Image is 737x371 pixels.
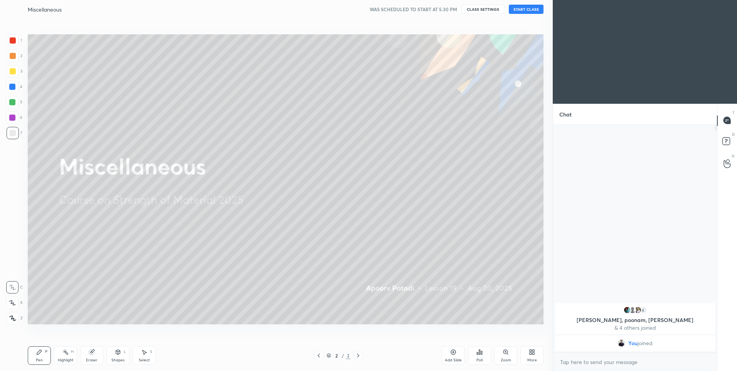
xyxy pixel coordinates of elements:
[553,302,717,352] div: grid
[6,281,23,293] div: C
[342,353,344,358] div: /
[7,34,22,47] div: 1
[501,358,511,362] div: Zoom
[86,358,98,362] div: Eraser
[639,306,647,314] div: 4
[111,358,125,362] div: Shapes
[462,5,504,14] button: CLASS SETTINGS
[553,104,578,125] p: Chat
[139,358,150,362] div: Select
[476,358,483,362] div: Poll
[6,111,22,124] div: 6
[445,358,462,362] div: Add Slide
[634,306,642,314] img: b85ef000e20047b0a410e600e28f0247.15690187_3
[333,353,340,358] div: 2
[618,339,625,347] img: 3a38f146e3464b03b24dd93f76ec5ac5.jpg
[7,127,22,139] div: 7
[124,350,126,354] div: L
[623,306,631,314] img: 3
[732,132,735,137] p: D
[629,306,636,314] img: default.png
[7,50,22,62] div: 2
[732,110,735,116] p: T
[7,65,22,78] div: 3
[71,350,74,354] div: H
[28,6,62,13] h4: Miscellaneous
[45,350,47,354] div: P
[509,5,543,14] button: START CLASS
[36,358,43,362] div: Pen
[58,358,74,362] div: Highlight
[6,297,23,309] div: X
[150,350,152,354] div: S
[527,358,537,362] div: More
[346,352,350,359] div: 2
[628,340,638,346] span: You
[638,340,653,346] span: joined
[732,153,735,159] p: G
[560,325,710,331] p: & 4 others joined
[560,317,710,323] p: [PERSON_NAME], poonam, [PERSON_NAME]
[370,6,457,13] h5: WAS SCHEDULED TO START AT 5:30 PM
[6,96,22,108] div: 5
[7,312,23,324] div: Z
[6,81,22,93] div: 4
